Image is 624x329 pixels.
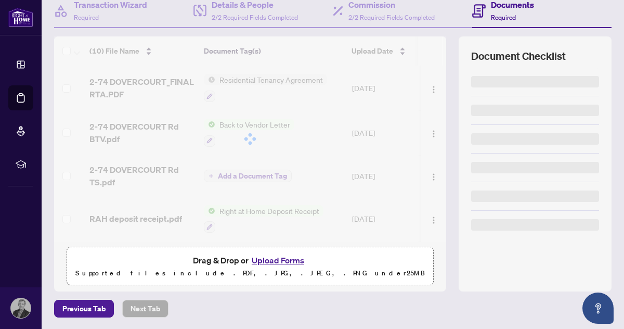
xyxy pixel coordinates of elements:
[62,300,106,317] span: Previous Tab
[193,254,307,267] span: Drag & Drop or
[249,254,307,267] button: Upload Forms
[348,14,435,21] span: 2/2 Required Fields Completed
[74,14,99,21] span: Required
[471,49,566,64] span: Document Checklist
[11,298,31,318] img: Profile Icon
[491,14,516,21] span: Required
[122,300,168,318] button: Next Tab
[212,14,298,21] span: 2/2 Required Fields Completed
[582,293,614,324] button: Open asap
[54,300,114,318] button: Previous Tab
[8,8,33,27] img: logo
[67,247,433,286] span: Drag & Drop orUpload FormsSupported files include .PDF, .JPG, .JPEG, .PNG under25MB
[73,267,427,280] p: Supported files include .PDF, .JPG, .JPEG, .PNG under 25 MB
